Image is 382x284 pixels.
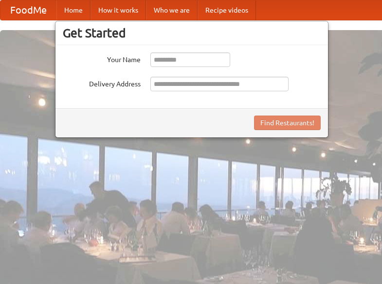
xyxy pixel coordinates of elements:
[0,0,56,20] a: FoodMe
[198,0,256,20] a: Recipe videos
[254,116,321,130] button: Find Restaurants!
[63,77,141,89] label: Delivery Address
[146,0,198,20] a: Who we are
[56,0,91,20] a: Home
[91,0,146,20] a: How it works
[63,52,141,65] label: Your Name
[63,26,321,40] h3: Get Started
